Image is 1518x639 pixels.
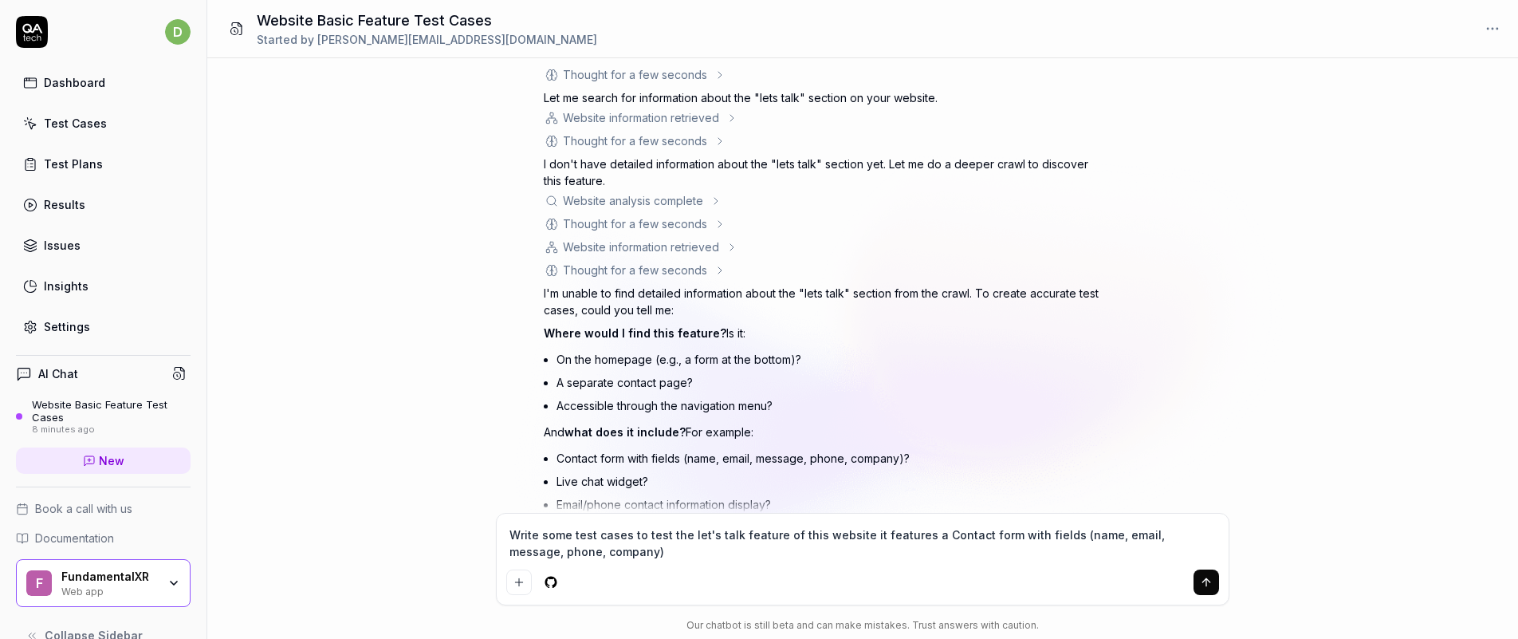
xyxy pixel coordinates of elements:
a: Test Plans [16,148,191,179]
a: Test Cases [16,108,191,139]
span: Book a call with us [35,500,132,517]
h4: AI Chat [38,365,78,382]
a: Results [16,189,191,220]
div: Website Basic Feature Test Cases [32,398,191,424]
a: Book a call with us [16,500,191,517]
p: I don't have detailed information about the "lets talk" section yet. Let me do a deeper crawl to ... [544,156,1102,189]
a: Website Basic Feature Test Cases8 minutes ago [16,398,191,435]
span: Documentation [35,530,114,546]
button: FFundamentalXRWeb app [16,559,191,607]
div: Thought for a few seconds [563,262,707,278]
div: Insights [44,278,88,294]
div: Our chatbot is still beta and can make mistakes. Trust answers with caution. [496,618,1229,633]
a: Dashboard [16,67,191,98]
span: what does it include? [564,425,686,439]
a: New [16,448,191,474]
button: Add attachment [506,570,532,595]
p: Is it: [544,325,1102,341]
li: Contact form with fields (name, email, message, phone, company)? [556,447,1102,470]
li: On the homepage (e.g., a form at the bottom)? [556,348,1102,371]
div: Test Plans [44,156,103,172]
a: Insights [16,270,191,302]
textarea: Write some test cases to test the let's talk feature of this website it features a Contact form w... [506,523,1219,563]
p: Let me search for information about the "lets talk" section on your website. [544,89,1102,106]
a: Issues [16,230,191,261]
span: d [165,19,191,45]
button: d [165,16,191,48]
span: F [26,570,52,596]
span: [PERSON_NAME][EMAIL_ADDRESS][DOMAIN_NAME] [317,33,597,46]
div: Website information retrieved [563,109,719,126]
span: New [99,452,124,469]
li: Accessible through the navigation menu? [556,394,1102,417]
div: Thought for a few seconds [563,215,707,232]
p: And For example: [544,424,1102,440]
a: Documentation [16,530,191,546]
div: Website information retrieved [563,239,719,255]
div: Thought for a few seconds [563,132,707,149]
div: Issues [44,237,81,254]
li: Live chat widget? [556,470,1102,493]
div: Results [44,196,85,213]
div: 8 minutes ago [32,424,191,436]
div: Settings [44,318,90,335]
h1: Website Basic Feature Test Cases [257,10,597,31]
div: Thought for a few seconds [563,66,707,83]
li: A separate contact page? [556,371,1102,394]
div: Started by [257,31,597,48]
a: Settings [16,311,191,342]
li: Email/phone contact information display? [556,493,1102,516]
span: Where would I find this feature? [544,326,726,340]
div: FundamentalXR [61,570,157,584]
div: Website analysis complete [563,192,703,209]
div: Test Cases [44,115,107,132]
div: Web app [61,584,157,597]
div: Dashboard [44,74,105,91]
p: I'm unable to find detailed information about the "lets talk" section from the crawl. To create a... [544,285,1102,318]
